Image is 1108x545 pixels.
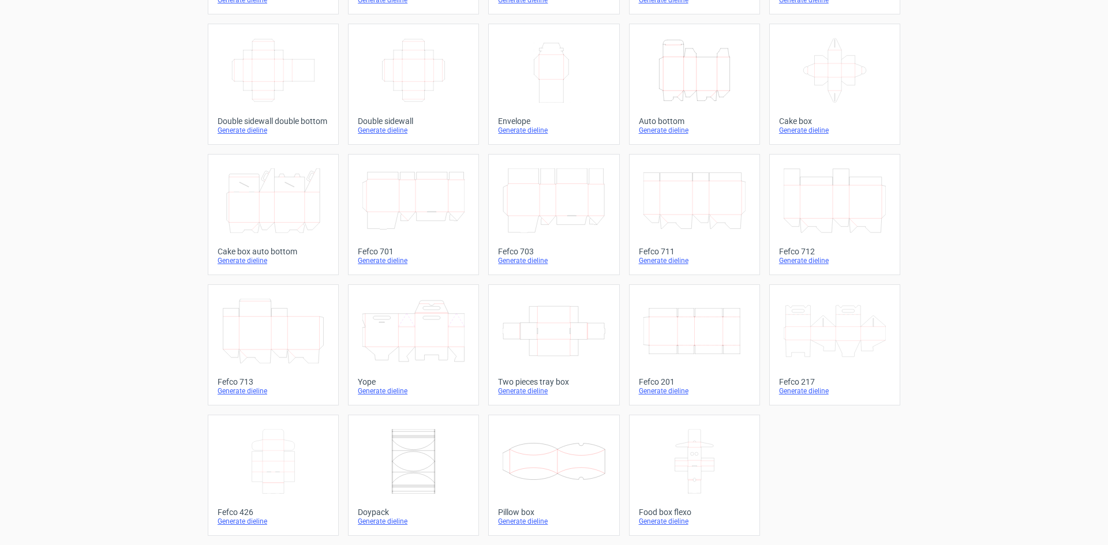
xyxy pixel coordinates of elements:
div: Generate dieline [498,126,609,135]
div: Generate dieline [358,386,469,396]
a: Fefco 217Generate dieline [769,284,900,405]
div: Generate dieline [218,126,329,135]
div: Auto bottom [639,116,750,126]
div: Generate dieline [358,126,469,135]
div: Cake box auto bottom [218,247,329,256]
div: Generate dieline [498,256,609,265]
div: Pillow box [498,508,609,517]
div: Generate dieline [779,126,890,135]
a: YopeGenerate dieline [348,284,479,405]
a: Fefco 712Generate dieline [769,154,900,275]
div: Fefco 703 [498,247,609,256]
div: Fefco 711 [639,247,750,256]
a: Double sidewall double bottomGenerate dieline [208,24,339,145]
div: Generate dieline [779,386,890,396]
div: Generate dieline [639,126,750,135]
a: Pillow boxGenerate dieline [488,415,619,536]
div: Double sidewall double bottom [218,116,329,126]
div: Fefco 713 [218,377,329,386]
div: Generate dieline [498,517,609,526]
div: Food box flexo [639,508,750,517]
div: Generate dieline [358,256,469,265]
div: Two pieces tray box [498,377,609,386]
a: Auto bottomGenerate dieline [629,24,760,145]
div: Generate dieline [639,256,750,265]
a: Cake boxGenerate dieline [769,24,900,145]
div: Fefco 712 [779,247,890,256]
a: Double sidewallGenerate dieline [348,24,479,145]
div: Generate dieline [639,517,750,526]
div: Fefco 426 [218,508,329,517]
a: Food box flexoGenerate dieline [629,415,760,536]
div: Generate dieline [498,386,609,396]
div: Fefco 217 [779,377,890,386]
div: Generate dieline [218,517,329,526]
div: Cake box [779,116,890,126]
a: Fefco 701Generate dieline [348,154,479,275]
div: Fefco 701 [358,247,469,256]
a: Fefco 426Generate dieline [208,415,339,536]
div: Envelope [498,116,609,126]
a: Fefco 713Generate dieline [208,284,339,405]
a: DoypackGenerate dieline [348,415,479,536]
a: Cake box auto bottomGenerate dieline [208,154,339,275]
div: Generate dieline [779,256,890,265]
a: Fefco 201Generate dieline [629,284,760,405]
div: Yope [358,377,469,386]
a: Two pieces tray boxGenerate dieline [488,284,619,405]
div: Generate dieline [218,386,329,396]
div: Generate dieline [358,517,469,526]
a: Fefco 703Generate dieline [488,154,619,275]
a: Fefco 711Generate dieline [629,154,760,275]
div: Generate dieline [218,256,329,265]
a: EnvelopeGenerate dieline [488,24,619,145]
div: Doypack [358,508,469,517]
div: Fefco 201 [639,377,750,386]
div: Generate dieline [639,386,750,396]
div: Double sidewall [358,116,469,126]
